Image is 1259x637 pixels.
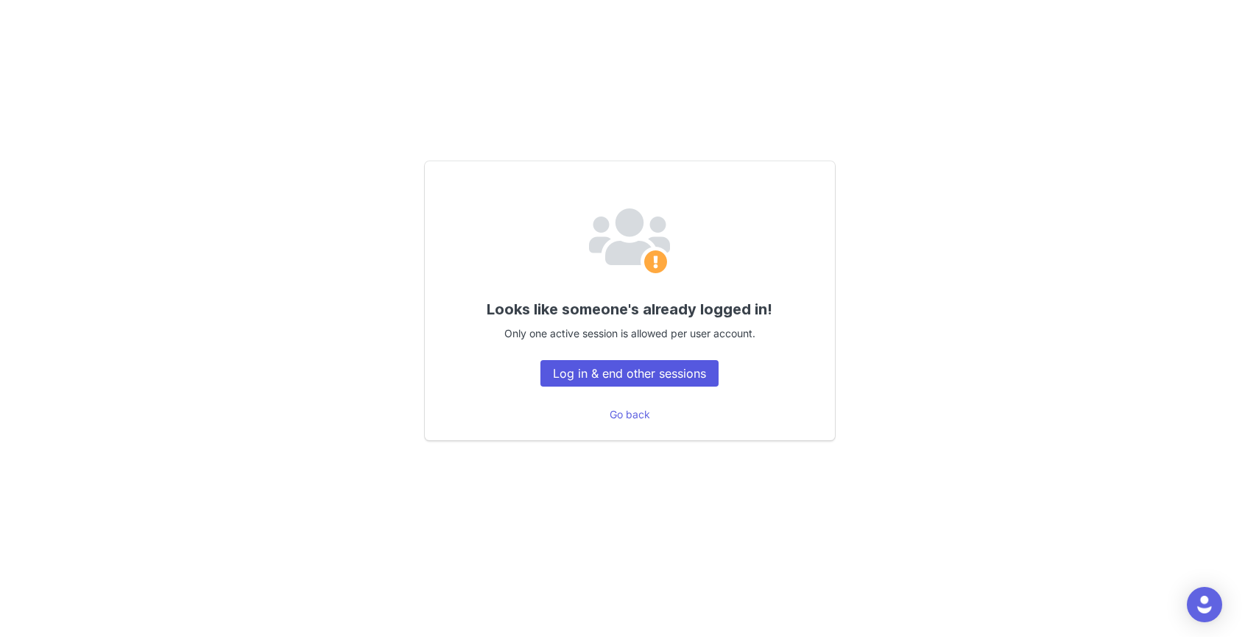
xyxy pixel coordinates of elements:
[610,408,650,420] a: Go back
[540,360,719,387] button: Log in & end other sessions
[504,327,755,339] span: Only one active session is allowed per user account.
[487,300,772,318] span: Looks like someone's already logged in!
[1187,587,1222,622] div: Open Intercom Messenger
[589,208,670,276] img: Email Provider Logo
